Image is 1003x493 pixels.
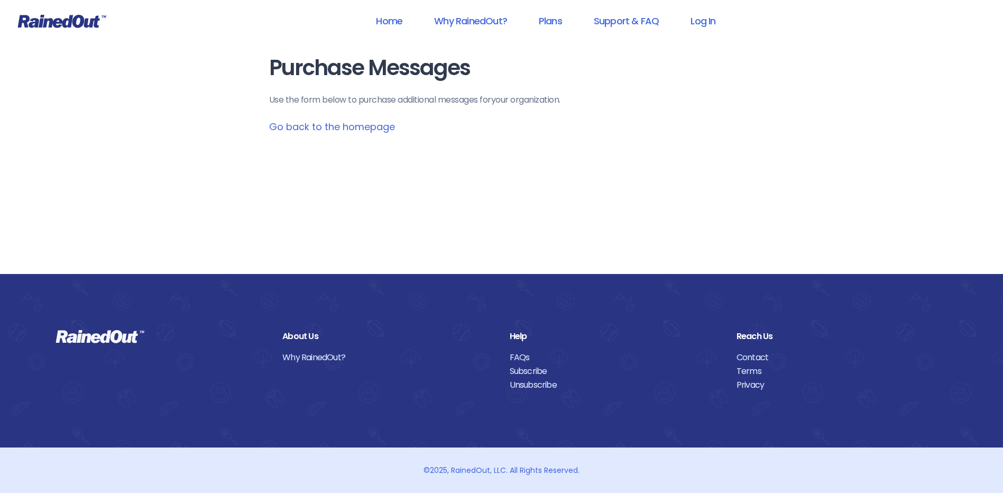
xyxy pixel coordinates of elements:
[282,330,493,343] div: About Us
[269,56,734,80] h1: Purchase Messages
[269,94,734,106] p: Use the form below to purchase additional messages for your organization .
[282,351,493,364] a: Why RainedOut?
[269,120,395,133] a: Go back to the homepage
[737,364,947,378] a: Terms
[677,9,729,33] a: Log In
[510,351,721,364] a: FAQs
[525,9,576,33] a: Plans
[510,330,721,343] div: Help
[510,364,721,378] a: Subscribe
[737,351,947,364] a: Contact
[737,378,947,392] a: Privacy
[420,9,521,33] a: Why RainedOut?
[737,330,947,343] div: Reach Us
[362,9,416,33] a: Home
[580,9,673,33] a: Support & FAQ
[510,378,721,392] a: Unsubscribe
